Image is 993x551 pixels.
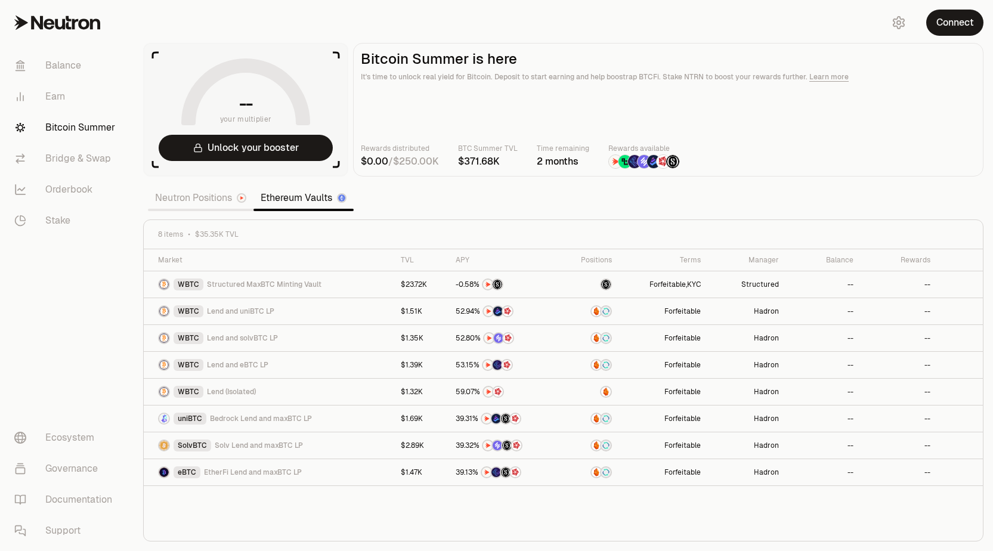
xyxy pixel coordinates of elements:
[207,307,274,316] span: Lend and uniBTC LP
[565,278,612,290] button: maxBTC
[708,379,786,405] a: Hadron
[493,360,502,370] img: EtherFi Points
[565,413,612,425] button: AmberSupervault
[565,386,612,398] button: Amber
[158,230,183,239] span: 8 items
[511,414,520,423] img: Mars Fragments
[565,305,612,317] button: AmberSupervault
[626,255,701,265] div: Terms
[501,468,511,477] img: Structured Points
[144,298,394,324] a: WBTC LogoWBTCLend and uniBTC LP
[649,280,701,289] span: ,
[861,325,938,351] a: --
[456,413,551,425] button: NTRNBedrock DiamondsStructured PointsMars Fragments
[619,459,708,485] a: Forfeitable
[619,352,708,378] a: Forfeitable
[239,94,253,113] h1: --
[503,333,513,343] img: Mars Fragments
[448,298,558,324] a: NTRNBedrock DiamondsMars Fragments
[558,405,620,432] a: AmberSupervault
[159,387,169,397] img: WBTC Logo
[144,432,394,459] a: SolvBTC LogoSolvBTCSolv Lend and maxBTC LP
[601,468,611,477] img: Supervault
[5,515,129,546] a: Support
[708,432,786,459] a: Hadron
[456,386,551,398] button: NTRNMars Fragments
[608,143,680,154] p: Rewards available
[619,325,708,351] a: Forfeitable
[456,466,551,478] button: NTRNEtherFi PointsStructured PointsMars Fragments
[207,280,321,289] span: Structured MaxBTC Minting Vault
[493,280,502,289] img: Structured Points
[159,135,333,161] button: Unlock your booster
[793,255,853,265] div: Balance
[493,441,502,450] img: Solv Points
[482,414,491,423] img: NTRN
[338,194,345,202] img: Ethereum Logo
[601,307,611,316] img: Supervault
[159,468,169,477] img: eBTC Logo
[5,484,129,515] a: Documentation
[5,205,129,236] a: Stake
[619,432,708,459] a: Forfeitable
[501,414,511,423] img: Structured Points
[493,387,503,397] img: Mars Fragments
[592,307,601,316] img: Amber
[174,278,203,290] div: WBTC
[144,271,394,298] a: WBTC LogoWBTCStructured MaxBTC Minting Vault
[484,307,493,316] img: NTRN
[861,459,938,485] a: --
[483,280,493,289] img: NTRN
[253,186,354,210] a: Ethereum Vaults
[619,271,708,298] a: Forfeitable,KYC
[502,441,512,450] img: Structured Points
[159,280,169,289] img: WBTC Logo
[664,333,701,343] button: Forfeitable
[361,143,439,154] p: Rewards distributed
[786,459,860,485] a: --
[394,352,448,378] a: $1.39K
[558,432,620,459] a: AmberSupervault
[809,72,849,82] a: Learn more
[565,466,612,478] button: AmberSupervault
[448,271,558,298] a: NTRNStructured Points
[448,379,558,405] a: NTRNMars Fragments
[861,379,938,405] a: --
[558,298,620,324] a: AmberSupervault
[708,271,786,298] a: Structured
[628,155,641,168] img: EtherFi Points
[664,307,701,316] button: Forfeitable
[638,155,651,168] img: Solv Points
[361,71,976,83] p: It's time to unlock real yield for Bitcoin. Deposit to start earning and help boostrap BTCFi. Sta...
[619,405,708,432] a: Forfeitable
[664,441,701,450] button: Forfeitable
[159,307,169,316] img: WBTC Logo
[687,280,701,289] button: KYC
[207,387,256,397] span: Lend (Isolated)
[5,174,129,205] a: Orderbook
[619,298,708,324] a: Forfeitable
[159,333,169,343] img: WBTC Logo
[537,154,589,169] div: 2 months
[483,441,493,450] img: NTRN
[708,352,786,378] a: Hadron
[647,155,660,168] img: Bedrock Diamonds
[609,155,622,168] img: NTRN
[158,255,386,265] div: Market
[159,360,169,370] img: WBTC Logo
[601,360,611,370] img: Supervault
[144,325,394,351] a: WBTC LogoWBTCLend and solvBTC LP
[601,333,611,343] img: Supervault
[491,414,501,423] img: Bedrock Diamonds
[786,432,860,459] a: --
[786,352,860,378] a: --
[204,468,302,477] span: EtherFi Lend and maxBTC LP
[494,333,503,343] img: Solv Points
[786,405,860,432] a: --
[174,386,203,398] div: WBTC
[493,307,503,316] img: Bedrock Diamonds
[174,413,206,425] div: uniBTC
[159,414,169,423] img: uniBTC Logo
[926,10,983,36] button: Connect
[456,359,551,371] button: NTRNEtherFi PointsMars Fragments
